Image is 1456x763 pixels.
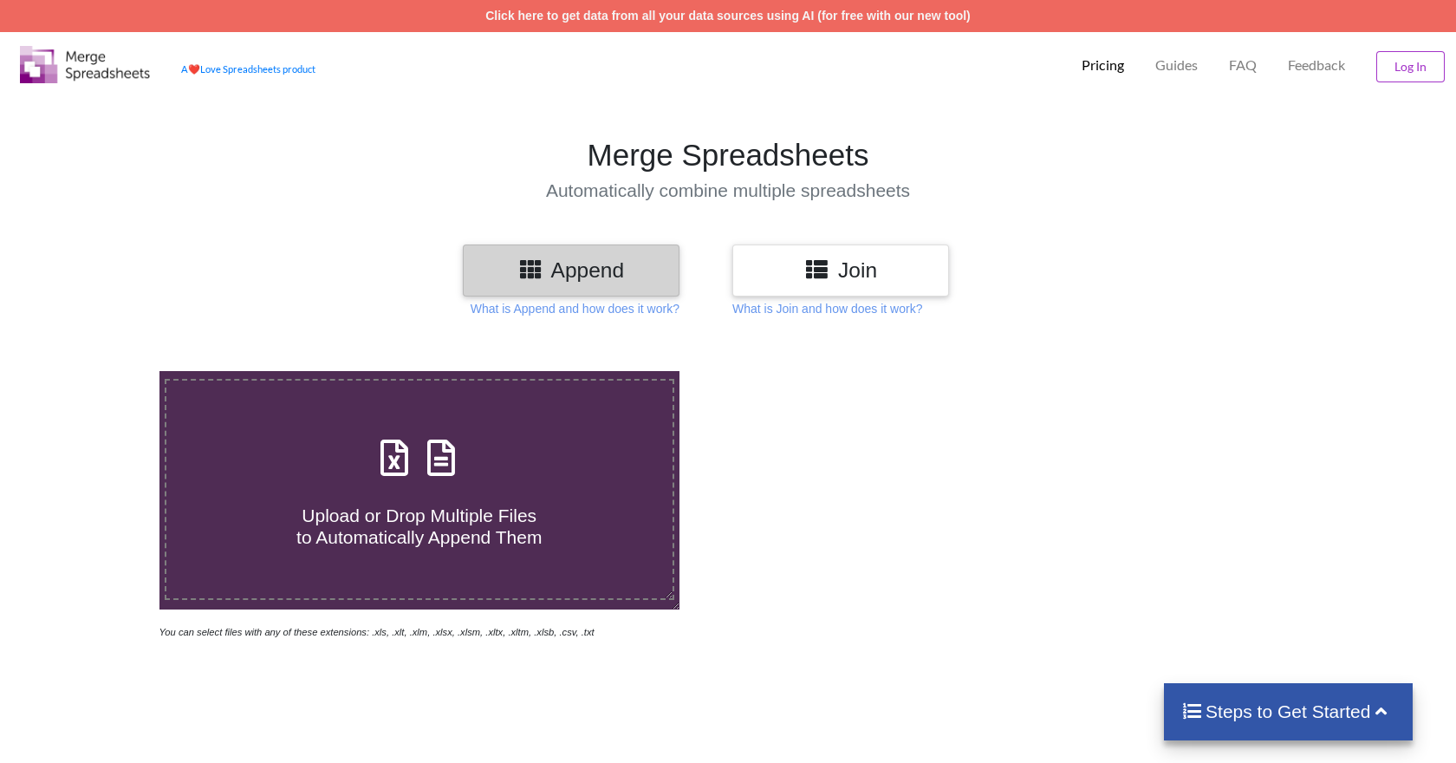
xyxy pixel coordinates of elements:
[1181,701,1395,722] h4: Steps to Get Started
[485,9,971,23] a: Click here to get data from all your data sources using AI (for free with our new tool)
[1229,56,1257,75] p: FAQ
[1155,56,1198,75] p: Guides
[471,300,679,317] p: What is Append and how does it work?
[159,627,595,637] i: You can select files with any of these extensions: .xls, .xlt, .xlm, .xlsx, .xlsm, .xltx, .xltm, ...
[1376,51,1445,82] button: Log In
[745,258,936,283] h3: Join
[732,300,922,317] p: What is Join and how does it work?
[1082,56,1124,75] p: Pricing
[1288,58,1345,72] span: Feedback
[296,505,542,547] span: Upload or Drop Multiple Files to Automatically Append Them
[476,258,666,283] h3: Append
[181,63,315,75] a: AheartLove Spreadsheets product
[20,46,150,83] img: Logo.png
[188,63,200,75] span: heart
